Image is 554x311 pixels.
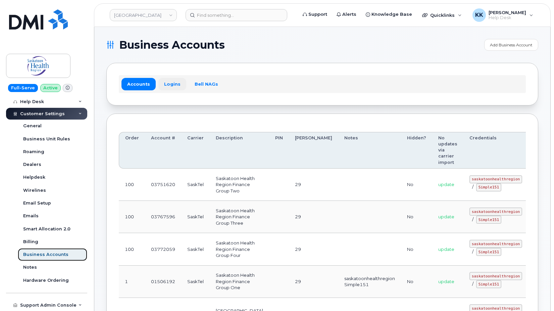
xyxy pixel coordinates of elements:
span: update [438,279,454,284]
a: Accounts [121,78,156,90]
code: saskatoonhealthregion [469,240,522,248]
code: Simple151 [476,183,501,191]
td: Saskatoon Health Region Finance Group One [210,266,269,298]
th: Carrier [181,132,210,169]
span: / [472,249,473,254]
code: Simple151 [476,280,501,288]
th: Credentials [463,132,528,169]
td: 03772059 [145,233,181,265]
iframe: Messenger Launcher [525,282,549,306]
th: PIN [269,132,289,169]
td: SaskTel [181,169,210,201]
td: SaskTel [181,233,210,265]
td: 29 [289,233,338,265]
td: 1 [119,266,145,298]
td: saskatoonhealthregion Simple151 [338,266,401,298]
td: Saskatoon Health Region Finance Group Four [210,233,269,265]
code: saskatoonhealthregion [469,175,522,183]
td: 100 [119,201,145,233]
code: Simple151 [476,216,501,224]
td: 03751620 [145,169,181,201]
span: update [438,247,454,252]
td: No [401,201,432,233]
th: No updates via carrier import [432,132,463,169]
th: Notes [338,132,401,169]
td: 03767596 [145,201,181,233]
td: No [401,266,432,298]
a: Add Business Account [484,39,538,51]
code: Simple151 [476,248,501,256]
code: saskatoonhealthregion [469,272,522,280]
td: No [401,169,432,201]
span: / [472,184,473,189]
th: Order [119,132,145,169]
span: Business Accounts [119,40,225,50]
th: [PERSON_NAME] [289,132,338,169]
span: update [438,214,454,219]
code: saskatoonhealthregion [469,208,522,216]
td: SaskTel [181,266,210,298]
td: No [401,233,432,265]
td: 01506192 [145,266,181,298]
th: Description [210,132,269,169]
a: Logins [158,78,186,90]
td: SaskTel [181,201,210,233]
span: update [438,182,454,187]
td: 100 [119,233,145,265]
span: / [472,281,473,286]
td: 29 [289,169,338,201]
th: Hidden? [401,132,432,169]
a: Bell NAGs [189,78,224,90]
td: Saskatoon Health Region Finance Group Three [210,201,269,233]
span: / [472,217,473,222]
td: 100 [119,169,145,201]
th: Account # [145,132,181,169]
td: Saskatoon Health Region Finance Group Two [210,169,269,201]
td: 29 [289,201,338,233]
td: 29 [289,266,338,298]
